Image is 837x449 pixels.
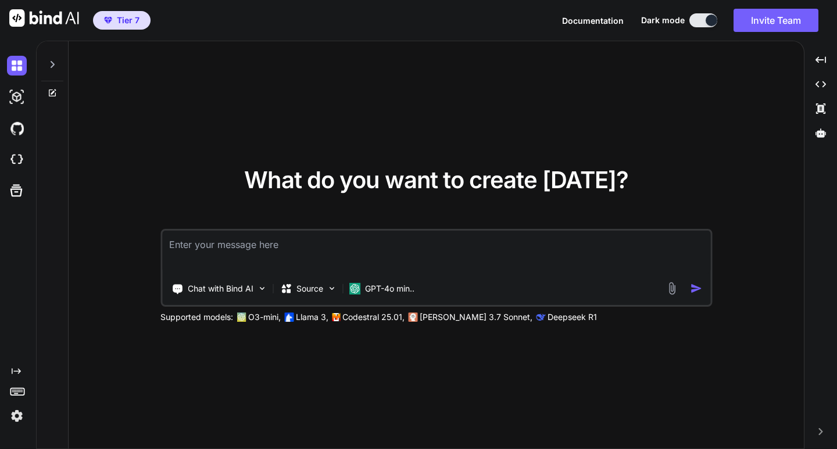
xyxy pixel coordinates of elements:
img: premium [104,17,112,24]
img: Mistral-AI [332,313,340,321]
p: Source [296,283,323,294]
img: darkChat [7,56,27,76]
img: claude [408,312,417,322]
span: Documentation [562,16,624,26]
p: Chat with Bind AI [188,283,253,294]
img: GPT-4o mini [349,283,360,294]
p: Codestral 25.01, [342,311,405,323]
img: claude [536,312,545,322]
img: darkAi-studio [7,87,27,107]
img: GPT-4 [237,312,246,322]
img: attachment [665,282,678,295]
p: GPT-4o min.. [365,283,414,294]
img: Pick Models [327,283,337,293]
img: githubDark [7,118,27,138]
p: [PERSON_NAME] 3.7 Sonnet, [420,311,532,323]
p: Supported models: [160,311,233,323]
button: Invite Team [734,9,818,32]
img: Llama2 [284,312,294,322]
button: premiumTier 7 [93,11,151,30]
p: Llama 3, [296,311,328,323]
p: Deepseek R1 [548,311,597,323]
span: Dark mode [641,15,685,26]
span: Tier 7 [117,15,139,26]
img: Pick Tools [257,283,267,293]
span: What do you want to create [DATE]? [244,166,628,194]
img: icon [690,282,702,294]
button: Documentation [562,15,624,27]
img: cloudideIcon [7,150,27,170]
p: O3-mini, [248,311,281,323]
img: settings [7,406,27,426]
img: Bind AI [9,9,79,27]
